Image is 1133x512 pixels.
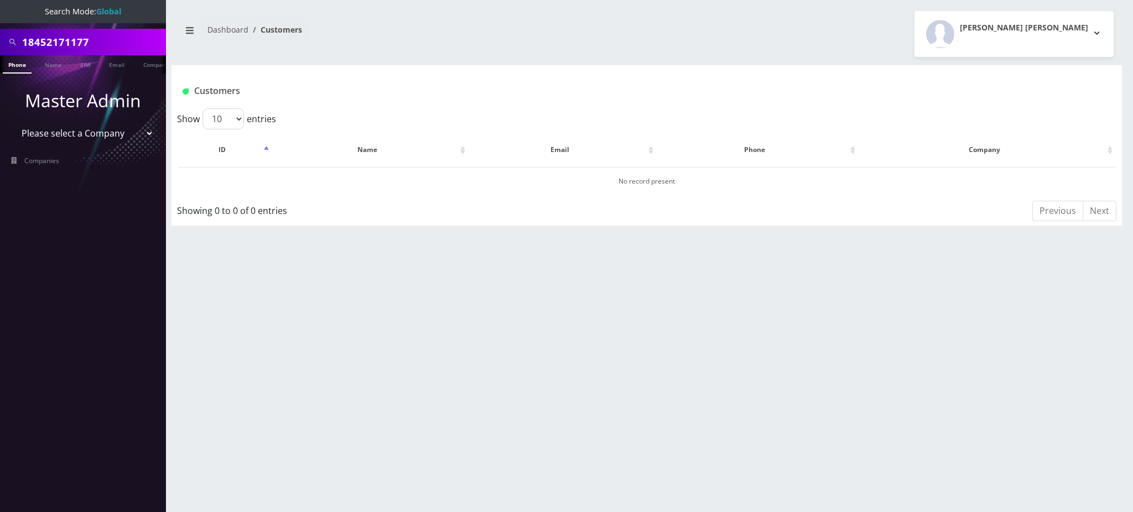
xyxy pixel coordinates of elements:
[103,55,130,72] a: Email
[96,6,121,17] strong: Global
[1083,201,1116,221] a: Next
[914,11,1114,57] button: [PERSON_NAME] [PERSON_NAME]
[177,108,276,129] label: Show entries
[138,55,175,72] a: Company
[177,200,560,217] div: Showing 0 to 0 of 0 entries
[183,86,953,96] h1: Customers
[202,108,244,129] select: Showentries
[859,134,1115,166] th: Company: activate to sort column ascending
[960,23,1088,33] h2: [PERSON_NAME] [PERSON_NAME]
[39,55,67,72] a: Name
[248,24,302,35] li: Customers
[273,134,468,166] th: Name: activate to sort column ascending
[178,167,1115,195] td: No record present
[657,134,858,166] th: Phone: activate to sort column ascending
[45,6,121,17] span: Search Mode:
[180,18,638,50] nav: breadcrumb
[75,55,96,72] a: SIM
[178,134,272,166] th: ID: activate to sort column descending
[469,134,656,166] th: Email: activate to sort column ascending
[22,32,163,53] input: Search All Companies
[1032,201,1083,221] a: Previous
[24,156,59,165] span: Companies
[3,55,32,74] a: Phone
[207,24,248,35] a: Dashboard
